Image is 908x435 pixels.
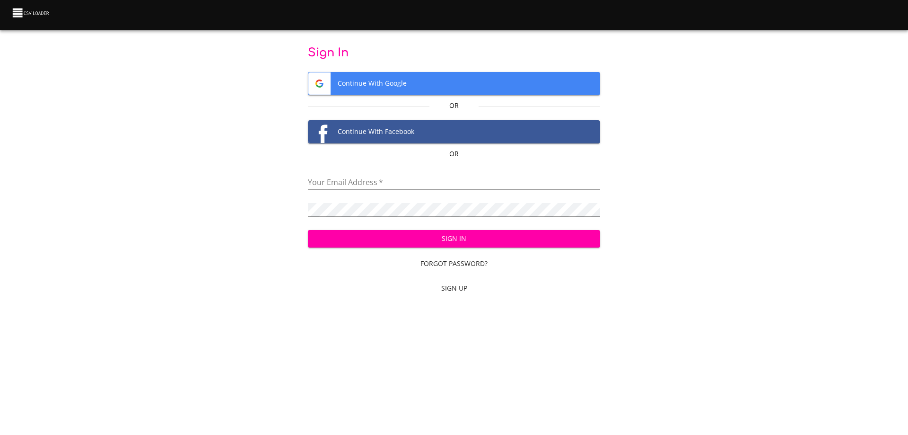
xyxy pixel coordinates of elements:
a: Forgot Password? [308,255,601,273]
span: Forgot Password? [312,258,597,270]
button: Facebook logoContinue With Facebook [308,120,601,143]
a: Sign Up [308,280,601,297]
span: Sign In [315,233,593,245]
span: Continue With Facebook [308,121,600,143]
span: Sign Up [312,283,597,294]
button: Google logoContinue With Google [308,72,601,95]
img: Google logo [308,72,331,95]
p: Or [429,101,478,110]
p: Sign In [308,45,601,61]
p: Or [429,149,478,159]
button: Sign In [308,230,601,248]
img: Facebook logo [308,121,331,143]
img: CSV Loader [11,6,51,19]
span: Continue With Google [308,72,600,95]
